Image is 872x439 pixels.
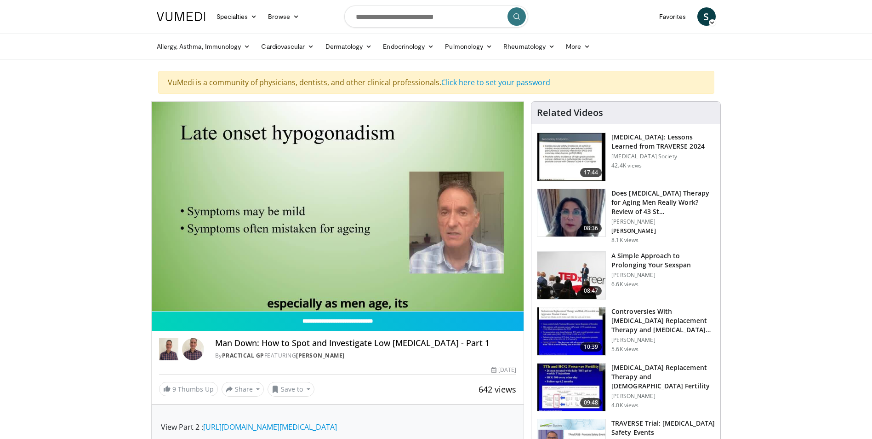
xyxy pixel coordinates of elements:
[159,382,218,396] a: 9 Thumbs Up
[611,271,715,279] p: [PERSON_NAME]
[262,7,305,26] a: Browse
[611,218,715,225] p: [PERSON_NAME]
[537,133,715,181] a: 17:44 [MEDICAL_DATA]: Lessons Learned from TRAVERSE 2024 [MEDICAL_DATA] Society 42.4K views
[611,336,715,344] p: [PERSON_NAME]
[611,281,638,288] p: 6.6K views
[537,307,715,356] a: 10:39 Controversies With [MEDICAL_DATA] Replacement Therapy and [MEDICAL_DATA] Can… [PERSON_NAME]...
[654,7,692,26] a: Favorites
[580,224,602,233] span: 08:36
[344,6,528,28] input: Search topics, interventions
[159,338,178,360] img: Practical GP
[182,338,204,360] img: Avatar
[479,384,516,395] span: 642 views
[537,189,605,237] img: 4d4bce34-7cbb-4531-8d0c-5308a71d9d6c.150x105_q85_crop-smart_upscale.jpg
[611,133,715,151] h3: [MEDICAL_DATA]: Lessons Learned from TRAVERSE 2024
[580,342,602,352] span: 10:39
[377,37,439,56] a: Endocrinology
[611,251,715,270] h3: A Simple Approach to Prolonging Your Sexspan
[158,71,714,94] div: VuMedi is a community of physicians, dentists, and other clinical professionals.
[611,393,715,400] p: [PERSON_NAME]
[611,227,715,235] p: [PERSON_NAME]
[560,37,596,56] a: More
[256,37,319,56] a: Cardiovascular
[611,307,715,335] h3: Controversies With [MEDICAL_DATA] Replacement Therapy and [MEDICAL_DATA] Can…
[215,352,516,360] div: By FEATURING
[320,37,378,56] a: Dermatology
[611,346,638,353] p: 5.6K views
[611,419,715,437] h3: TRAVERSE Trial: [MEDICAL_DATA] Safety Events
[611,363,715,391] h3: [MEDICAL_DATA] Replacement Therapy and [DEMOGRAPHIC_DATA] Fertility
[580,398,602,407] span: 09:48
[439,37,498,56] a: Pulmonology
[296,352,345,359] a: [PERSON_NAME]
[152,102,524,312] video-js: Video Player
[611,237,638,244] p: 8.1K views
[491,366,516,374] div: [DATE]
[161,422,515,433] p: View Part 2 :
[611,402,638,409] p: 4.0K views
[580,286,602,295] span: 08:47
[211,7,263,26] a: Specialties
[151,37,256,56] a: Allergy, Asthma, Immunology
[537,364,605,411] img: 58e29ddd-d015-4cd9-bf96-f28e303b730c.150x105_q85_crop-smart_upscale.jpg
[268,382,314,397] button: Save to
[697,7,716,26] a: S
[611,189,715,216] h3: Does [MEDICAL_DATA] Therapy for Aging Men Really Work? Review of 43 St…
[498,37,560,56] a: Rheumatology
[537,307,605,355] img: 418933e4-fe1c-4c2e-be56-3ce3ec8efa3b.150x105_q85_crop-smart_upscale.jpg
[537,252,605,300] img: c4bd4661-e278-4c34-863c-57c104f39734.150x105_q85_crop-smart_upscale.jpg
[611,162,642,169] p: 42.4K views
[203,422,337,432] a: [URL][DOMAIN_NAME][MEDICAL_DATA]
[537,107,603,118] h4: Related Videos
[537,363,715,412] a: 09:48 [MEDICAL_DATA] Replacement Therapy and [DEMOGRAPHIC_DATA] Fertility [PERSON_NAME] 4.0K views
[222,382,264,397] button: Share
[611,153,715,160] p: [MEDICAL_DATA] Society
[157,12,205,21] img: VuMedi Logo
[537,133,605,181] img: 1317c62a-2f0d-4360-bee0-b1bff80fed3c.150x105_q85_crop-smart_upscale.jpg
[537,251,715,300] a: 08:47 A Simple Approach to Prolonging Your Sexspan [PERSON_NAME] 6.6K views
[222,352,264,359] a: Practical GP
[215,338,516,348] h4: Man Down: How to Spot and Investigate Low [MEDICAL_DATA] - Part 1
[537,189,715,244] a: 08:36 Does [MEDICAL_DATA] Therapy for Aging Men Really Work? Review of 43 St… [PERSON_NAME] [PERS...
[441,77,550,87] a: Click here to set your password
[580,168,602,177] span: 17:44
[172,385,176,393] span: 9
